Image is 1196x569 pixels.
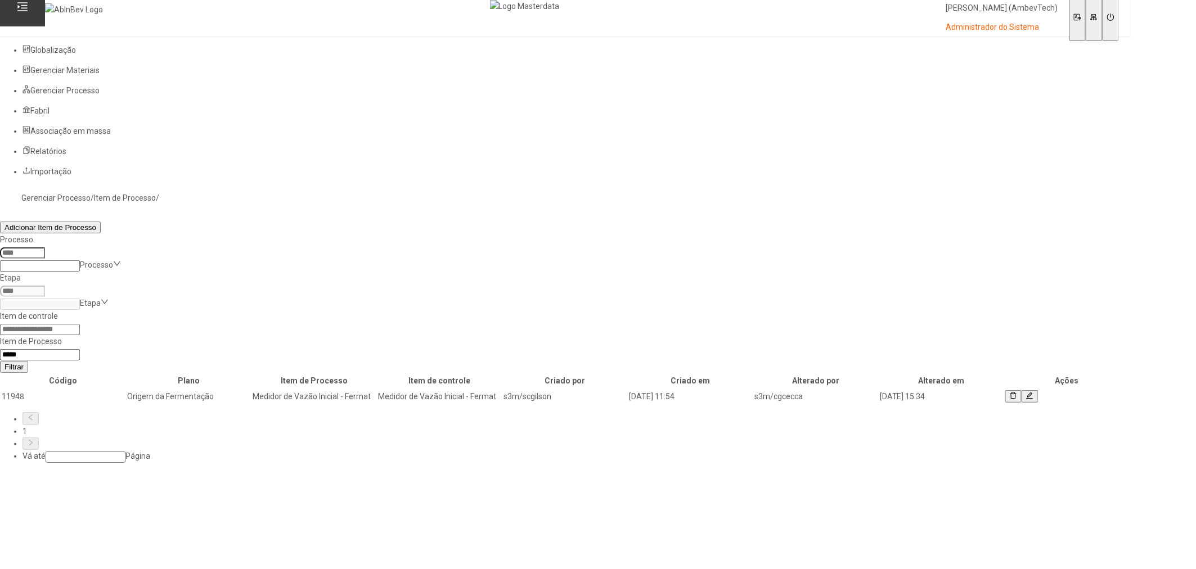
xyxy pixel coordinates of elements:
a: Gerenciar Processo [21,193,91,202]
th: Criado em [628,374,753,387]
a: Item de Processo [94,193,156,202]
td: Medidor de Vazão Inicial - Fermat [252,390,376,403]
div: Vá até Página [23,450,1130,463]
li: Próxima página [23,437,1130,450]
th: Alterado por [754,374,878,387]
th: Item de controle [377,374,502,387]
nz-select-placeholder: Processo [80,260,113,269]
td: 11948 [1,390,125,403]
span: Adicionar Item de Processo [5,223,96,232]
a: 1 [23,427,27,436]
th: Alterado em [879,374,1004,387]
td: s3m/cgcecca [754,390,878,403]
span: Filtrar [5,363,24,371]
td: [DATE] 11:54 [628,390,753,403]
td: s3m/scgilson [503,390,627,403]
span: Globalização [30,46,76,55]
td: [DATE] 15:34 [879,390,1004,403]
td: Medidor de Vazão Inicial - Fermat [377,390,502,403]
nz-select-placeholder: Etapa [80,299,101,308]
th: Criado por [503,374,627,387]
span: Fabril [30,106,50,115]
li: Página anterior [23,412,1130,425]
th: Ações [1005,374,1129,387]
p: Administrador do Sistema [946,22,1058,33]
span: Gerenciar Materiais [30,66,100,75]
p: [PERSON_NAME] (AmbevTech) [946,3,1058,14]
span: Associação em massa [30,127,111,136]
span: Relatórios [30,147,66,156]
img: AbInBev Logo [45,3,103,16]
span: Importação [30,167,71,176]
span: Gerenciar Processo [30,86,100,95]
nz-breadcrumb-separator: / [91,193,94,202]
th: Item de Processo [252,374,376,387]
th: Plano [127,374,251,387]
nz-breadcrumb-separator: / [156,193,159,202]
th: Código [1,374,125,387]
li: 1 [23,425,1130,437]
td: Origem da Fermentação [127,390,251,403]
